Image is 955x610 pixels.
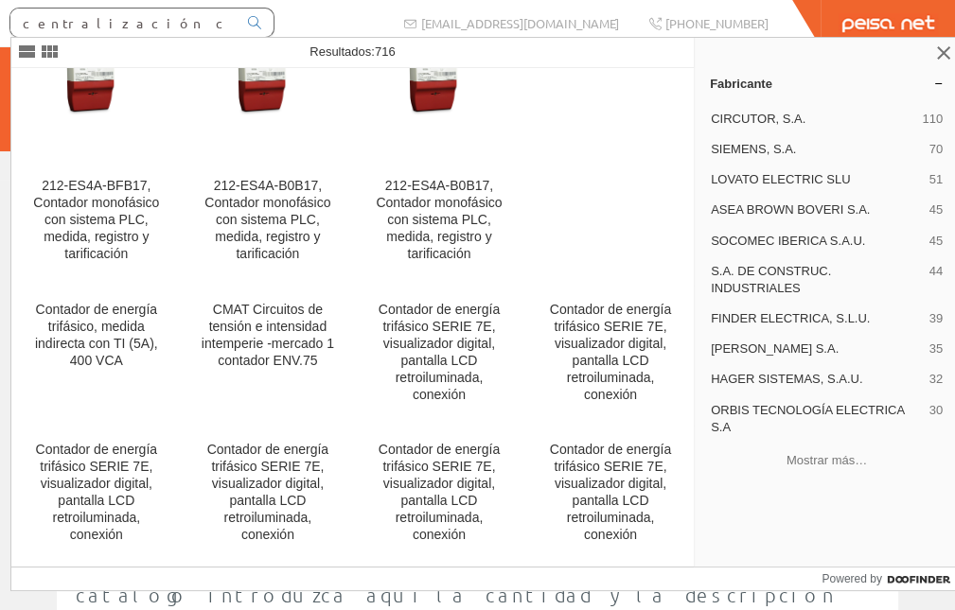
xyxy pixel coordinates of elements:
[421,15,619,31] span: [EMAIL_ADDRESS][DOMAIN_NAME]
[11,287,182,426] a: Contador de energía trifásico, medida indirecta con TI (5A), 400 VCA
[929,402,943,436] span: 30
[711,201,922,218] span: ASEA BROWN BOVERI S.A.
[540,442,681,544] div: Contador de energía trifásico SERIE 7E, visualizador digital, pantalla LCD retroiluminada, conexión
[711,111,914,128] span: CIRCUTOR, S.A.
[354,287,524,426] a: Contador de energía trifásico SERIE 7E, visualizador digital, pantalla LCD retroiluminada, conexión
[27,26,167,131] img: 212-ES4A-BFB17, Contador monofásico con sistema PLC, medida, registro y tarificación
[27,302,167,370] div: Contador de energía trifásico, medida indirecta con TI (5A), 400 VCA
[540,302,681,404] div: Contador de energía trifásico SERIE 7E, visualizador digital, pantalla LCD retroiluminada, conexión
[369,178,509,263] div: 212-ES4A-B0B17, Contador monofásico con sistema PLC, medida, registro y tarificación
[27,442,167,544] div: Contador de energía trifásico SERIE 7E, visualizador digital, pantalla LCD retroiluminada, conexión
[10,9,237,37] input: Buscar...
[183,427,353,566] a: Contador de energía trifásico SERIE 7E, visualizador digital, pantalla LCD retroiluminada, conexión
[369,26,509,131] img: 212-ES4A-B0B17, Contador monofásico con sistema PLC, medida, registro y tarificación
[711,371,922,388] span: HAGER SISTEMAS, S.A.U.
[822,570,881,587] span: Powered by
[354,427,524,566] a: Contador de energía trifásico SERIE 7E, visualizador digital, pantalla LCD retroiluminada, conexión
[922,111,943,128] span: 110
[929,263,943,297] span: 44
[198,302,338,370] div: CMAT Circuitos de tensión e intensidad intemperie -mercado 1 contador ENV.75
[665,15,769,31] span: [PHONE_NUMBER]
[11,427,182,566] a: Contador de energía trifásico SERIE 7E, visualizador digital, pantalla LCD retroiluminada, conexión
[27,178,167,263] div: 212-ES4A-BFB17, Contador monofásico con sistema PLC, medida, registro y tarificación
[309,44,395,59] span: Resultados:
[929,371,943,388] span: 32
[711,233,922,250] span: SOCOMEC IBERICA S.A.U.
[711,340,922,357] span: [PERSON_NAME] S.A.
[525,287,696,426] a: Contador de energía trifásico SERIE 7E, visualizador digital, pantalla LCD retroiluminada, conexión
[369,302,509,404] div: Contador de energía trifásico SERIE 7E, visualizador digital, pantalla LCD retroiluminada, conexión
[711,171,922,188] span: LOVATO ELECTRIC SLU
[711,263,922,297] span: S.A. DE CONSTRUC. INDUSTRIALES
[198,26,338,131] img: 212-ES4A-B0B17, Contador monofásico con sistema PLC, medida, registro y tarificación
[929,201,943,218] span: 45
[198,442,338,544] div: Contador de energía trifásico SERIE 7E, visualizador digital, pantalla LCD retroiluminada, conexión
[711,402,922,436] span: ORBIS TECNOLOGÍA ELECTRICA S.A
[929,233,943,250] span: 45
[183,287,353,426] a: CMAT Circuitos de tensión e intensidad intemperie -mercado 1 contador ENV.75
[525,427,696,566] a: Contador de energía trifásico SERIE 7E, visualizador digital, pantalla LCD retroiluminada, conexión
[711,310,922,327] span: FINDER ELECTRICA, S.L.U.
[198,178,338,263] div: 212-ES4A-B0B17, Contador monofásico con sistema PLC, medida, registro y tarificación
[929,340,943,357] span: 35
[929,141,943,158] span: 70
[702,444,951,476] button: Mostrar más…
[375,44,396,59] span: 716
[369,442,509,544] div: Contador de energía trifásico SERIE 7E, visualizador digital, pantalla LCD retroiluminada, conexión
[711,141,922,158] span: SIEMENS, S.A.
[929,171,943,188] span: 51
[929,310,943,327] span: 39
